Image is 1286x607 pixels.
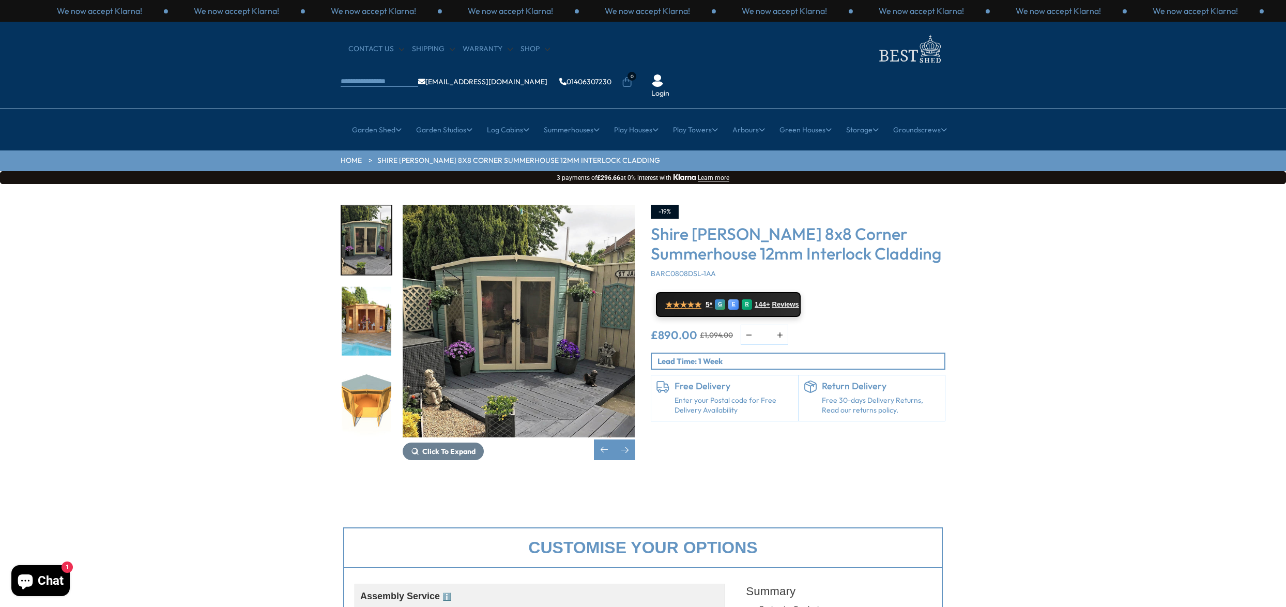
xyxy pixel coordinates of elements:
[463,44,513,54] a: Warranty
[742,299,752,310] div: R
[605,5,690,17] p: We now accept Klarna!
[779,117,832,143] a: Green Houses
[343,527,943,568] div: Customise your options
[651,74,664,87] img: User Icon
[853,5,990,17] div: 1 / 3
[657,356,944,367] p: Lead Time: 1 Week
[352,117,402,143] a: Garden Shed
[732,117,765,143] a: Arbours
[331,5,416,17] p: We now accept Klarna!
[656,292,801,317] a: ★★★★★ 5* G E R 144+ Reviews
[377,156,660,166] a: Shire [PERSON_NAME] 8x8 Corner Summerhouse 12mm Interlock Cladding
[360,591,451,601] span: Assembly Service
[418,78,547,85] a: [EMAIL_ADDRESS][DOMAIN_NAME]
[403,205,635,460] div: 9 / 14
[742,5,827,17] p: We now accept Klarna!
[342,368,391,436] img: 8x8Barlcay000HIGH_dbd6d7ea-6acd-4a85-9a3b-2be6f2de7094_200x200.jpg
[627,72,636,81] span: 0
[665,300,701,310] span: ★★★★★
[442,593,451,601] span: ℹ️
[8,565,73,599] inbox-online-store-chat: Shopify online store chat
[468,5,553,17] p: We now accept Klarna!
[416,117,472,143] a: Garden Studios
[822,396,940,416] p: Free 30-days Delivery Returns, Read our returns policy.
[487,117,529,143] a: Log Cabins
[879,5,964,17] p: We now accept Klarna!
[746,579,931,604] div: Summary
[893,117,947,143] a: Groundscrews
[342,287,391,356] img: Barclay8x8_e2b85b8e-7f99-49af-a209-63224fbf45be_200x200.jpg
[1127,5,1264,17] div: 3 / 3
[651,269,716,278] span: BARC0808DSL-1AA
[422,447,476,456] span: Click To Expand
[57,5,142,17] p: We now accept Klarna!
[442,5,579,17] div: 1 / 3
[700,331,733,339] del: £1,094.00
[622,77,632,87] a: 0
[651,224,945,264] h3: Shire [PERSON_NAME] 8x8 Corner Summerhouse 12mm Interlock Cladding
[194,5,279,17] p: We now accept Klarna!
[873,32,945,66] img: logo
[341,286,392,357] div: 10 / 14
[341,367,392,437] div: 11 / 14
[675,396,793,416] a: Enter your Postal code for Free Delivery Availability
[651,205,679,219] div: -19%
[772,300,799,309] span: Reviews
[715,299,725,310] div: G
[716,5,853,17] div: 3 / 3
[544,117,600,143] a: Summerhouses
[403,205,635,437] img: Shire Barclay 8x8 Corner Summerhouse 12mm Interlock Cladding - Best Shed
[1016,5,1101,17] p: We now accept Klarna!
[651,329,697,341] ins: £890.00
[846,117,879,143] a: Storage
[615,439,635,460] div: Next slide
[675,381,793,392] h6: Free Delivery
[520,44,550,54] a: Shop
[579,5,716,17] div: 2 / 3
[305,5,442,17] div: 3 / 3
[728,299,739,310] div: E
[31,5,168,17] div: 1 / 3
[614,117,659,143] a: Play Houses
[651,88,669,99] a: Login
[348,44,404,54] a: CONTACT US
[412,44,455,54] a: Shipping
[822,381,940,392] h6: Return Delivery
[755,300,770,309] span: 144+
[342,206,391,275] img: Barclay8x8_8_1bf0e6e8-d32c-461b-80e7-722ea58caaaa_200x200.jpg
[341,156,362,166] a: HOME
[1153,5,1238,17] p: We now accept Klarna!
[559,78,611,85] a: 01406307230
[594,439,615,460] div: Previous slide
[168,5,305,17] div: 2 / 3
[341,205,392,276] div: 9 / 14
[673,117,718,143] a: Play Towers
[403,443,484,460] button: Click To Expand
[990,5,1127,17] div: 2 / 3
